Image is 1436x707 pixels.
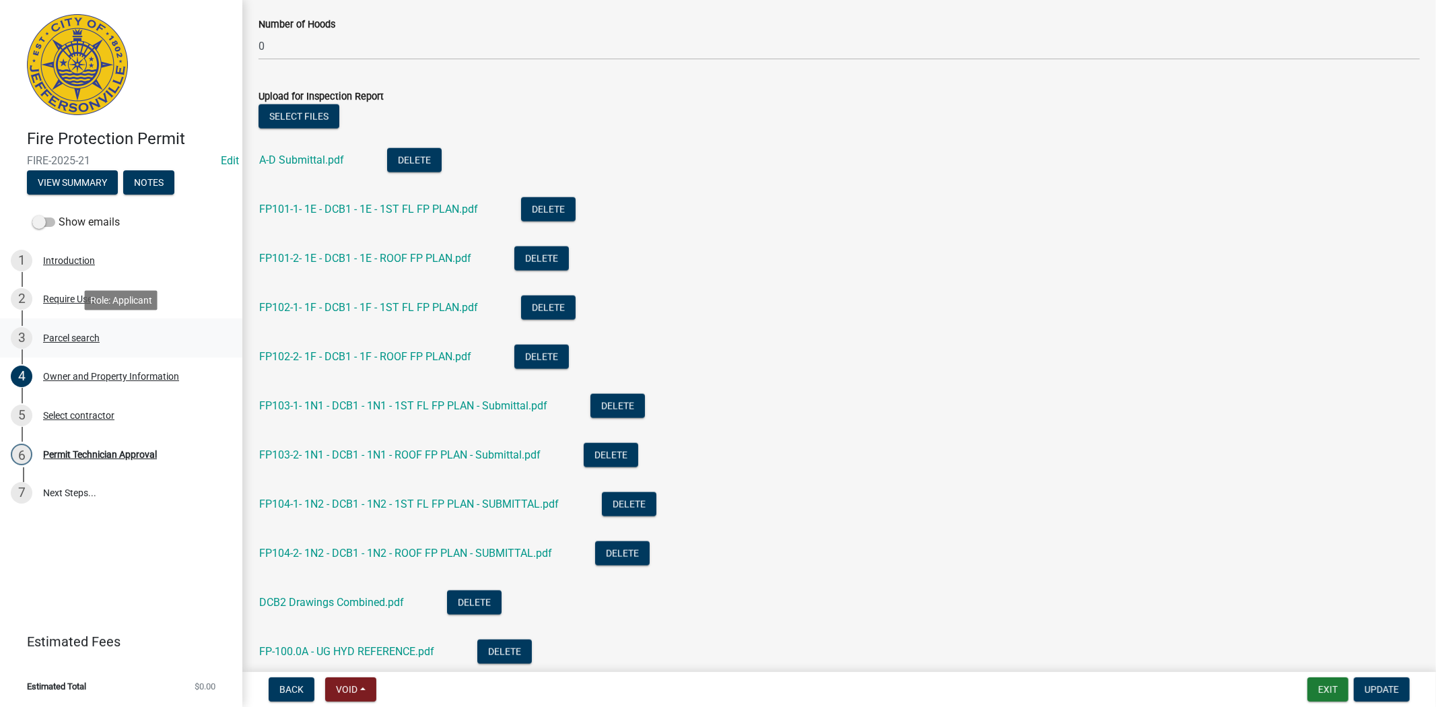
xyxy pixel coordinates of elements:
[27,14,128,115] img: City of Jeffersonville, Indiana
[11,250,32,271] div: 1
[521,296,576,320] button: Delete
[514,253,569,266] wm-modal-confirm: Delete Document
[447,597,502,610] wm-modal-confirm: Delete Document
[602,492,656,516] button: Delete
[477,640,532,664] button: Delete
[123,170,174,195] button: Notes
[1354,677,1410,702] button: Update
[259,498,559,510] a: FP104-1- 1N2 - DCB1 - 1N2 - 1ST FL FP PLAN - SUBMITTAL.pdf
[32,214,120,230] label: Show emails
[595,541,650,566] button: Delete
[11,288,32,310] div: 2
[259,399,547,412] a: FP103-1- 1N1 - DCB1 - 1N1 - 1ST FL FP PLAN - Submittal.pdf
[85,290,158,310] div: Role: Applicant
[259,154,344,166] a: A-D Submittal.pdf
[195,682,215,691] span: $0.00
[590,394,645,418] button: Delete
[514,345,569,369] button: Delete
[27,682,86,691] span: Estimated Total
[387,155,442,168] wm-modal-confirm: Delete Document
[27,129,232,149] h4: Fire Protection Permit
[325,677,376,702] button: Void
[259,645,434,658] a: FP-100.0A - UG HYD REFERENCE.pdf
[259,92,384,102] label: Upload for Inspection Report
[447,591,502,615] button: Delete
[521,204,576,217] wm-modal-confirm: Delete Document
[521,197,576,222] button: Delete
[279,684,304,695] span: Back
[11,327,32,349] div: 3
[221,154,239,167] a: Edit
[11,628,221,655] a: Estimated Fees
[27,178,118,189] wm-modal-confirm: Summary
[43,411,114,420] div: Select contractor
[1307,677,1348,702] button: Exit
[11,444,32,465] div: 6
[387,148,442,172] button: Delete
[11,366,32,387] div: 4
[43,294,96,304] div: Require User
[477,646,532,659] wm-modal-confirm: Delete Document
[259,203,478,215] a: FP101-1- 1E - DCB1 - 1E - 1ST FL FP PLAN.pdf
[43,450,157,459] div: Permit Technician Approval
[336,684,357,695] span: Void
[259,596,404,609] a: DCB2 Drawings Combined.pdf
[259,252,471,265] a: FP101-2- 1E - DCB1 - 1E - ROOF FP PLAN.pdf
[259,547,552,560] a: FP104-2- 1N2 - DCB1 - 1N2 - ROOF FP PLAN - SUBMITTAL.pdf
[590,401,645,413] wm-modal-confirm: Delete Document
[259,301,478,314] a: FP102-1- 1F - DCB1 - 1F - 1ST FL FP PLAN.pdf
[11,405,32,426] div: 5
[514,246,569,271] button: Delete
[1365,684,1399,695] span: Update
[259,104,339,129] button: Select files
[43,333,100,343] div: Parcel search
[521,302,576,315] wm-modal-confirm: Delete Document
[27,170,118,195] button: View Summary
[43,372,179,381] div: Owner and Property Information
[259,20,335,30] label: Number of Hoods
[11,482,32,504] div: 7
[584,450,638,463] wm-modal-confirm: Delete Document
[602,499,656,512] wm-modal-confirm: Delete Document
[514,351,569,364] wm-modal-confirm: Delete Document
[259,448,541,461] a: FP103-2- 1N1 - DCB1 - 1N1 - ROOF FP PLAN - Submittal.pdf
[584,443,638,467] button: Delete
[259,350,471,363] a: FP102-2- 1F - DCB1 - 1F - ROOF FP PLAN.pdf
[269,677,314,702] button: Back
[595,548,650,561] wm-modal-confirm: Delete Document
[27,154,215,167] span: FIRE-2025-21
[123,178,174,189] wm-modal-confirm: Notes
[221,154,239,167] wm-modal-confirm: Edit Application Number
[43,256,95,265] div: Introduction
